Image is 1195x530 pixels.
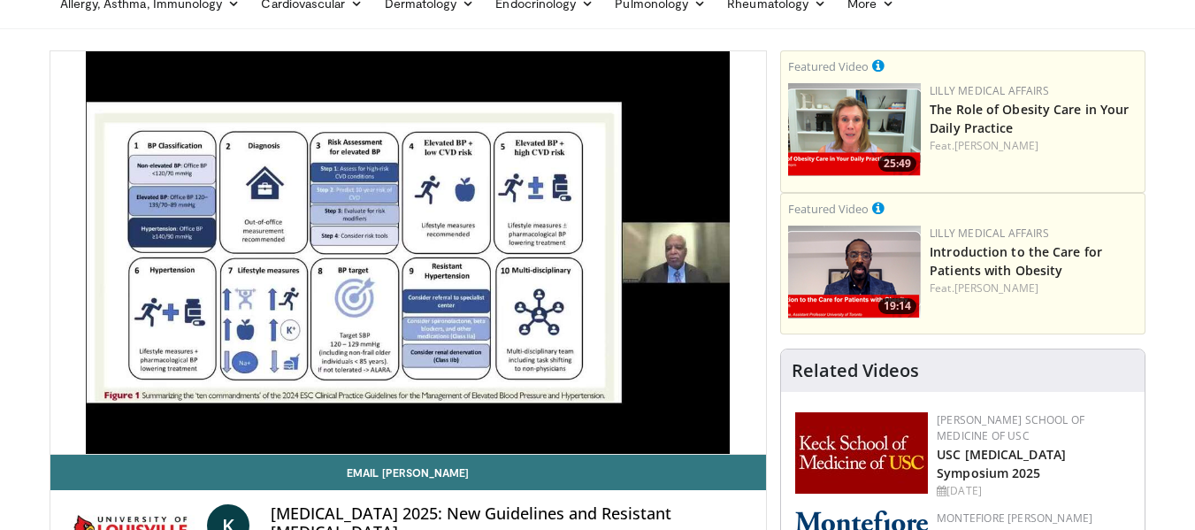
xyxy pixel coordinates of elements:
small: Featured Video [788,58,869,74]
h4: Related Videos [792,360,919,381]
a: Montefiore [PERSON_NAME] [937,511,1092,526]
a: 25:49 [788,83,921,176]
div: Feat. [930,280,1138,296]
a: The Role of Obesity Care in Your Daily Practice [930,101,1129,136]
a: Email [PERSON_NAME] [50,455,767,490]
img: 7b941f1f-d101-407a-8bfa-07bd47db01ba.png.150x105_q85_autocrop_double_scale_upscale_version-0.2.jpg [795,412,928,494]
div: [DATE] [937,483,1130,499]
video-js: Video Player [50,51,767,455]
small: Featured Video [788,201,869,217]
div: Feat. [930,138,1138,154]
img: acc2e291-ced4-4dd5-b17b-d06994da28f3.png.150x105_q85_crop-smart_upscale.png [788,226,921,319]
a: [PERSON_NAME] [954,280,1038,296]
a: Lilly Medical Affairs [930,83,1049,98]
span: 25:49 [878,156,916,172]
a: Lilly Medical Affairs [930,226,1049,241]
a: Introduction to the Care for Patients with Obesity [930,243,1102,279]
a: USC [MEDICAL_DATA] Symposium 2025 [937,446,1066,481]
a: [PERSON_NAME] School of Medicine of USC [937,412,1084,443]
span: 19:14 [878,298,916,314]
a: 19:14 [788,226,921,319]
a: [PERSON_NAME] [954,138,1038,153]
img: e1208b6b-349f-4914-9dd7-f97803bdbf1d.png.150x105_q85_crop-smart_upscale.png [788,83,921,176]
